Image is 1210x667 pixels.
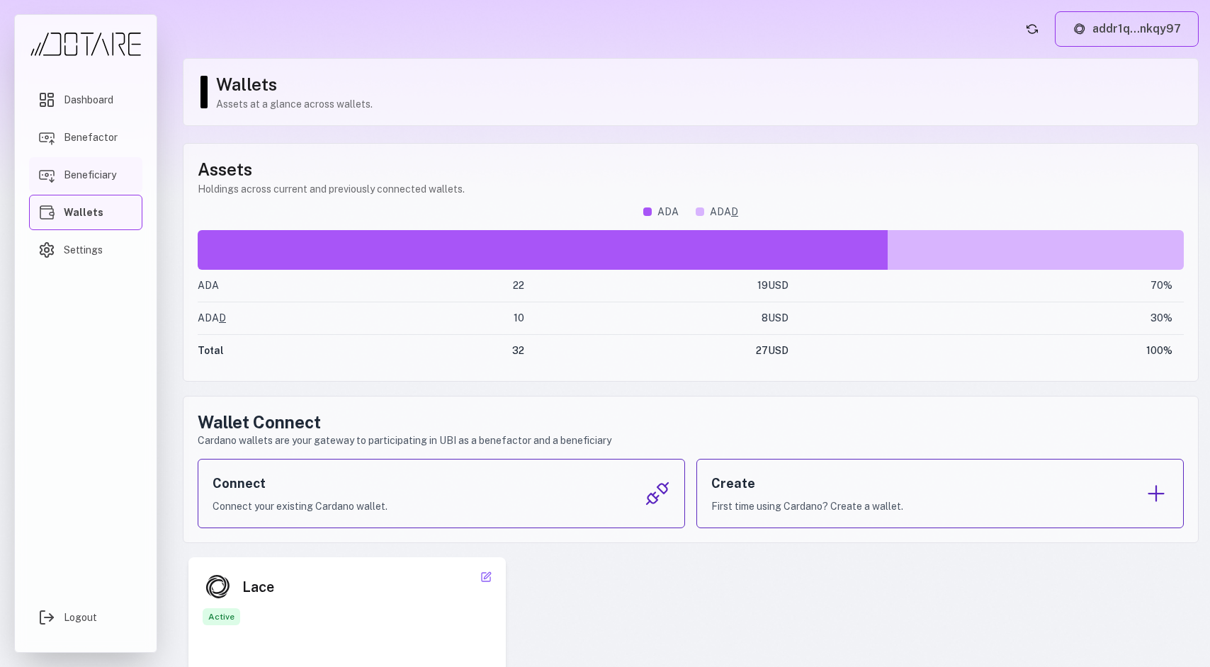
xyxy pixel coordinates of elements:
[788,302,1184,335] td: 30 %
[198,312,226,324] span: ADA
[657,205,679,219] span: ADA
[64,243,103,257] span: Settings
[524,302,788,335] td: 8 USD
[64,168,116,182] span: Beneficiary
[64,610,97,625] span: Logout
[38,166,55,183] img: Beneficiary
[29,32,142,57] img: Dotare Logo
[198,433,1184,447] p: Cardano wallets are your gateway to participating in UBI as a benefactor and a beneficiary
[524,270,788,302] td: 19 USD
[711,499,903,513] p: First time using Cardano? Create a wallet.
[198,182,1184,196] p: Holdings across current and previously connected wallets.
[788,335,1184,367] td: 100 %
[731,206,738,217] span: D
[64,130,118,144] span: Benefactor
[64,93,113,107] span: Dashboard
[219,312,226,324] span: D
[216,73,1184,96] h1: Wallets
[242,577,274,597] div: Lace
[1055,11,1199,47] button: addr1q...nkqy97
[64,205,103,220] span: Wallets
[524,335,788,367] td: 27 USD
[198,335,427,367] td: Total
[198,158,1184,181] h1: Assets
[711,474,903,494] h3: Create
[213,474,388,494] h3: Connect
[788,270,1184,302] td: 70 %
[216,97,1184,111] p: Assets at a glance across wallets.
[38,129,55,146] img: Benefactor
[213,499,388,513] p: Connect your existing Cardano wallet.
[38,204,55,221] img: Wallets
[1021,18,1044,40] button: Refresh account status
[477,569,494,586] button: Edit wallet
[198,411,1184,433] h2: Wallet Connect
[1143,481,1169,506] img: Create
[427,335,525,367] td: 32
[645,481,670,506] img: Connect
[427,270,525,302] td: 22
[198,270,427,302] td: ADA
[203,571,234,603] img: Lace
[1073,22,1087,36] img: Lace logo
[427,302,525,335] td: 10
[203,608,240,625] div: Active
[710,206,738,217] span: ADA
